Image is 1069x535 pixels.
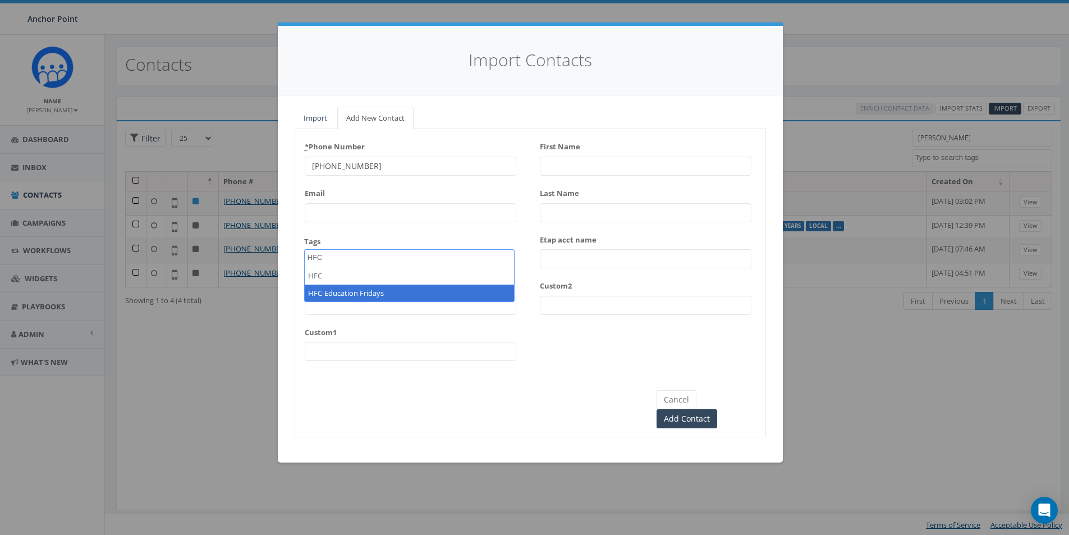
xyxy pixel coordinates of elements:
label: First Name [540,138,580,152]
textarea: Search [308,253,329,263]
li: HFC-Education Fridays [305,285,514,302]
label: Email [305,184,325,199]
h4: Import Contacts [295,48,766,72]
input: Enter a valid email address (e.g., example@domain.com) [305,203,516,222]
a: Import [295,107,336,130]
label: Custom2 [540,277,572,291]
div: Open Intercom Messenger [1031,497,1058,524]
input: Add Contact [657,409,717,428]
input: +1 214-248-4342 [305,157,516,176]
a: Add New Contact [337,107,414,130]
label: Custom1 [305,323,337,338]
label: Tags [304,236,320,247]
abbr: required [305,141,309,152]
label: Etap acct name [540,231,597,245]
li: HFC [305,267,514,285]
label: Last Name [540,184,579,199]
label: Phone Number [305,138,365,152]
button: Cancel [657,390,696,409]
